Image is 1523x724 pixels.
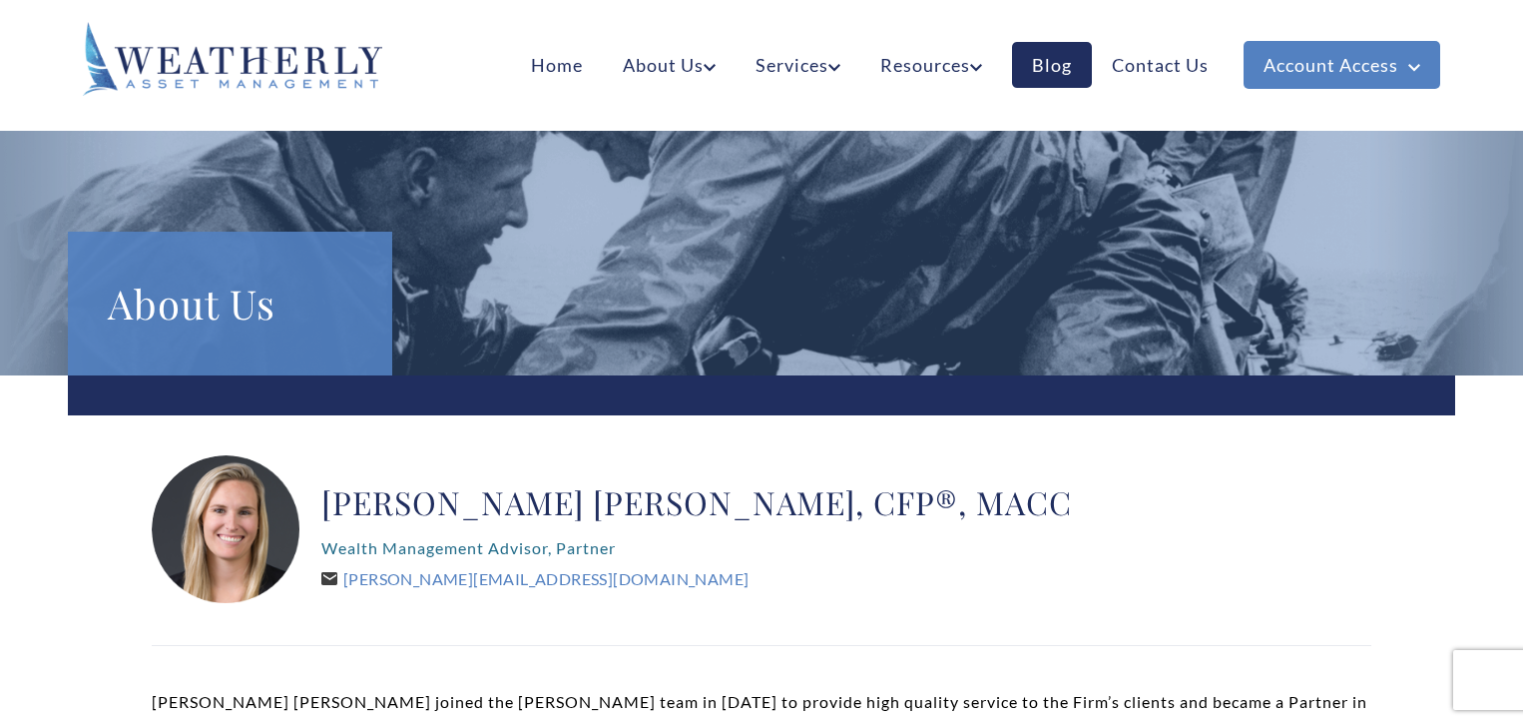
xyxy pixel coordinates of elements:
[321,482,1072,522] h2: [PERSON_NAME] [PERSON_NAME], CFP®, MACC
[511,42,603,88] a: Home
[1244,41,1440,89] a: Account Access
[603,42,736,88] a: About Us
[321,569,749,588] a: [PERSON_NAME][EMAIL_ADDRESS][DOMAIN_NAME]
[1092,42,1229,88] a: Contact Us
[321,532,1072,564] p: Wealth Management Advisor, Partner
[83,22,382,96] img: Weatherly
[108,272,352,336] h1: About Us
[860,42,1002,88] a: Resources
[736,42,860,88] a: Services
[1012,42,1092,88] a: Blog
